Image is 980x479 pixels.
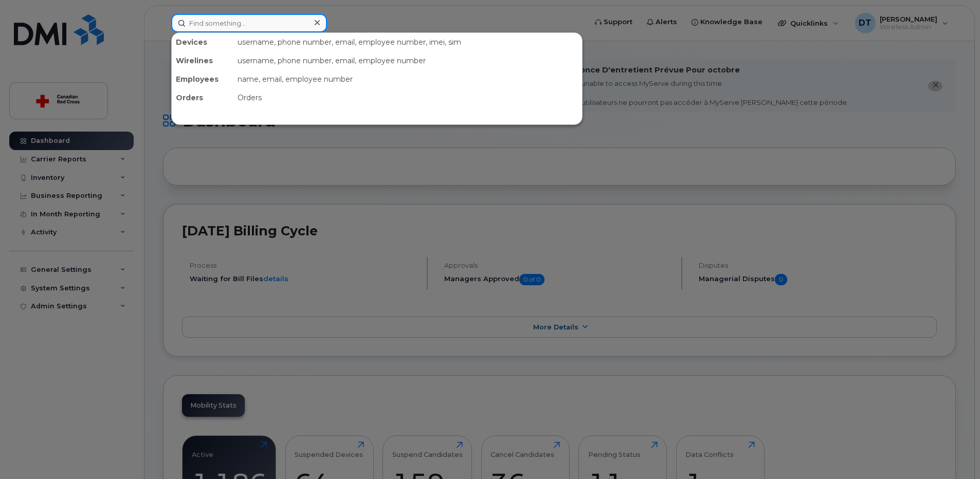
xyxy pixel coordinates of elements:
div: Devices [172,33,233,51]
div: Orders [172,88,233,107]
div: Wirelines [172,51,233,70]
div: username, phone number, email, employee number, imei, sim [233,33,582,51]
div: name, email, employee number [233,70,582,88]
div: Employees [172,70,233,88]
div: username, phone number, email, employee number [233,51,582,70]
div: Orders [233,88,582,107]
